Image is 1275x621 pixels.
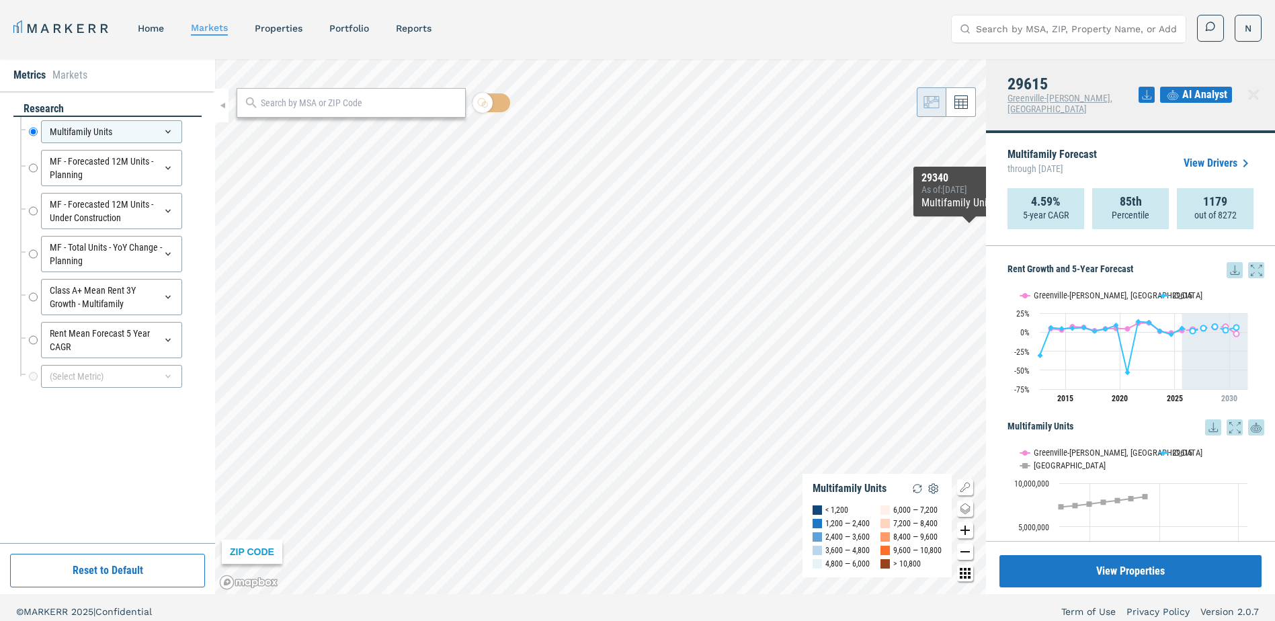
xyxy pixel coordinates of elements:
input: Search by MSA, ZIP, Property Name, or Address [976,15,1178,42]
div: Map Tooltip Content [921,172,1017,211]
canvas: Map [215,59,986,594]
a: properties [255,23,302,34]
p: 5-year CAGR [1023,208,1069,222]
button: AI Analyst [1160,87,1232,103]
a: Portfolio [329,23,369,34]
text: 29615 [1172,448,1192,458]
tspan: 2025 [1167,394,1183,403]
button: Change style map button [957,501,973,517]
tspan: 2020 [1112,394,1128,403]
path: Sunday, 14 Dec, 19:00, 7,588,947. USA. [1087,501,1092,507]
span: AI Analyst [1182,87,1227,103]
text: -75% [1014,385,1030,395]
path: Thursday, 29 Aug, 20:00, 5.96. 29615. [1048,325,1054,330]
button: Zoom in map button [957,522,973,538]
button: Reset to Default [10,554,205,587]
button: Other options map button [957,565,973,581]
span: 2025 | [71,606,95,617]
path: Monday, 14 Dec, 19:00, 7,802,164. USA. [1101,499,1106,505]
path: Saturday, 29 Aug, 20:00, 1.51. 29615. [1190,328,1196,333]
div: Multifamily Units [41,120,182,143]
div: As of : [DATE] [921,184,1017,195]
path: Thursday, 14 Dec, 19:00, 8,218,975. USA. [1128,496,1134,501]
a: reports [396,23,431,34]
div: 7,200 — 8,400 [893,517,938,530]
h4: 29615 [1007,75,1139,93]
a: Mapbox logo [219,575,278,590]
p: Percentile [1112,208,1149,222]
path: Monday, 29 Aug, 20:00, 12.76. 29615. [1147,320,1152,325]
span: through [DATE] [1007,160,1097,177]
path: Wednesday, 29 Aug, 20:00, 2.72. 29615. [1223,327,1229,333]
div: > 10,800 [893,557,921,571]
div: (Select Metric) [41,365,182,388]
text: [GEOGRAPHIC_DATA] [1034,460,1106,470]
div: Multifamily Units. Highcharts interactive chart. [1007,436,1264,604]
text: -25% [1014,347,1030,357]
div: 8,400 — 9,600 [893,530,938,544]
button: N [1235,15,1262,42]
a: Term of Use [1061,605,1116,618]
path: Tuesday, 29 Aug, 20:00, 7.23. 29615. [1212,324,1218,329]
div: 9,600 — 10,800 [893,544,942,557]
strong: 4.59% [1031,195,1061,208]
path: Wednesday, 29 Aug, 20:00, -30.74. 29615. [1038,353,1043,358]
img: Settings [926,481,942,497]
span: MARKERR [24,606,71,617]
div: 1,200 — 2,400 [825,517,870,530]
button: Show 29615 [1159,290,1194,300]
text: -50% [1014,366,1030,376]
path: Wednesday, 29 Aug, 20:00, 4.13. 29615. [1103,326,1108,331]
div: research [13,101,202,117]
text: 10,000,000 [1014,479,1049,489]
span: © [16,606,24,617]
path: Thursday, 29 Aug, 20:00, 6.28. 29615. [1234,325,1239,330]
h5: Multifamily Units [1007,419,1264,436]
tspan: 2015 [1057,394,1073,403]
h5: Rent Growth and 5-Year Forecast [1007,262,1264,278]
span: Confidential [95,606,152,617]
div: ZIP CODE [222,540,282,564]
div: MF - Forecasted 12M Units - Under Construction [41,193,182,229]
div: Multifamily Units [813,482,887,495]
path: Friday, 14 Dec, 19:00, 8,453,017. USA. [1143,494,1148,499]
text: 25% [1016,309,1030,319]
a: Version 2.0.7 [1200,605,1259,618]
button: Zoom out map button [957,544,973,560]
a: MARKERR [13,19,111,38]
path: Friday, 29 Aug, 20:00, 4.74. 29615. [1059,326,1065,331]
div: Class A+ Mean Rent 3Y Growth - Multifamily [41,279,182,315]
div: Multifamily Units : [921,195,1017,211]
div: MF - Forecasted 12M Units - Planning [41,150,182,186]
button: Show/Hide Legend Map Button [957,479,973,495]
a: home [138,23,164,34]
path: Sunday, 29 Aug, 20:00, 13.98. 29615. [1136,319,1141,324]
path: Saturday, 29 Aug, 20:00, 4.5. Greenville-Anderson-Mauldin, SC. [1125,326,1130,331]
a: Privacy Policy [1126,605,1190,618]
path: Thursday, 29 Aug, 20:00, -2.18. Greenville-Anderson-Mauldin, SC. [1234,331,1239,336]
strong: 1179 [1203,195,1227,208]
svg: Interactive chart [1007,278,1254,413]
path: Sunday, 29 Aug, 20:00, 5.31. 29615. [1201,325,1206,331]
div: 6,000 — 7,200 [893,503,938,517]
a: markets [191,22,228,33]
button: View Properties [999,555,1262,587]
button: Show Greenville-Anderson-Mauldin, SC [1020,290,1145,300]
path: Friday, 14 Dec, 19:00, 7,276,606. USA. [1059,504,1064,509]
path: Saturday, 29 Aug, 20:00, -53.13. 29615. [1125,370,1130,375]
tspan: 2030 [1221,394,1237,403]
span: Greenville-[PERSON_NAME], [GEOGRAPHIC_DATA] [1007,93,1112,114]
path: Friday, 29 Aug, 20:00, 4.99. 29615. [1180,325,1185,331]
div: 2,400 — 3,600 [825,530,870,544]
svg: Interactive chart [1007,436,1254,604]
div: 4,800 — 6,000 [825,557,870,571]
div: MF - Total Units - YoY Change - Planning [41,236,182,272]
img: Reload Legend [909,481,926,497]
path: Wednesday, 14 Dec, 19:00, 8,001,492. USA. [1115,498,1120,503]
path: Saturday, 14 Dec, 19:00, 7,412,280. USA. [1073,503,1078,508]
div: Rent Growth and 5-Year Forecast. Highcharts interactive chart. [1007,278,1264,413]
path: Tuesday, 29 Aug, 20:00, 1.42. 29615. [1092,328,1098,333]
li: Metrics [13,67,46,83]
div: < 1,200 [825,503,848,517]
text: 0% [1020,328,1030,337]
